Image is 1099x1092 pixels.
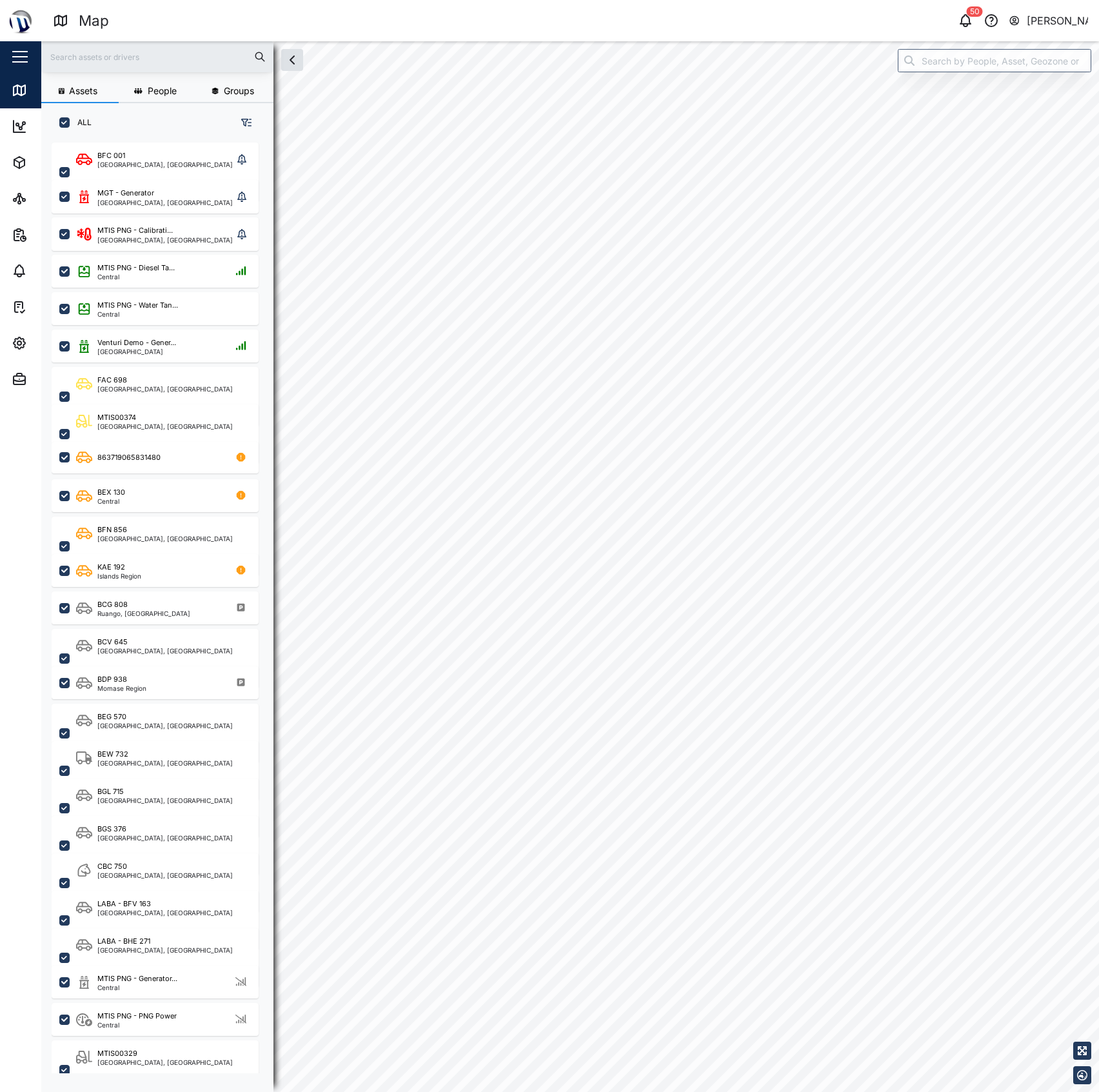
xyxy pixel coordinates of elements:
[97,599,128,610] div: BCG 808
[97,273,175,280] div: Central
[97,199,233,206] div: [GEOGRAPHIC_DATA], [GEOGRAPHIC_DATA]
[97,412,136,423] div: MTIS00374
[34,192,64,206] div: Sites
[97,861,127,872] div: CBC 750
[97,498,125,504] div: Central
[97,786,124,797] div: BGL 715
[97,947,233,953] div: [GEOGRAPHIC_DATA], [GEOGRAPHIC_DATA]
[97,535,233,542] div: [GEOGRAPHIC_DATA], [GEOGRAPHIC_DATA]
[97,824,126,835] div: BGS 376
[49,47,266,66] input: Search assets or drivers
[97,685,146,691] div: Momase Region
[34,300,69,314] div: Tasks
[97,760,233,766] div: [GEOGRAPHIC_DATA], [GEOGRAPHIC_DATA]
[97,188,154,199] div: MGT - Generator
[41,41,1099,1092] canvas: Map
[97,1022,177,1028] div: Central
[34,228,77,242] div: Reports
[97,909,233,916] div: [GEOGRAPHIC_DATA], [GEOGRAPHIC_DATA]
[97,337,176,348] div: Venturi Demo - Gener...
[97,797,233,804] div: [GEOGRAPHIC_DATA], [GEOGRAPHIC_DATA]
[97,674,127,685] div: BDP 938
[34,264,74,278] div: Alarms
[34,155,74,170] div: Assets
[97,984,177,991] div: Central
[97,161,233,168] div: [GEOGRAPHIC_DATA], [GEOGRAPHIC_DATA]
[97,722,233,729] div: [GEOGRAPHIC_DATA], [GEOGRAPHIC_DATA]
[97,423,233,430] div: [GEOGRAPHIC_DATA], [GEOGRAPHIC_DATA]
[967,6,983,17] div: 50
[97,936,150,947] div: LABA - BHE 271
[97,835,233,841] div: [GEOGRAPHIC_DATA], [GEOGRAPHIC_DATA]
[79,10,109,32] div: Map
[97,1011,177,1022] div: MTIS PNG - PNG Power
[148,86,177,95] span: People
[97,637,128,648] div: BCV 645
[34,336,79,350] div: Settings
[97,311,178,317] div: Central
[97,711,126,722] div: BEG 570
[97,1059,233,1066] div: [GEOGRAPHIC_DATA], [GEOGRAPHIC_DATA]
[69,86,97,95] span: Assets
[1008,12,1089,30] button: [PERSON_NAME]
[97,1048,137,1059] div: MTIS00329
[97,452,161,463] div: 863719065831480
[6,6,35,35] img: Main Logo
[70,117,92,128] label: ALL
[52,138,273,1082] div: grid
[898,49,1091,72] input: Search by People, Asset, Geozone or Place
[97,348,176,355] div: [GEOGRAPHIC_DATA]
[97,562,125,573] div: KAE 192
[1027,13,1089,29] div: [PERSON_NAME]
[97,872,233,879] div: [GEOGRAPHIC_DATA], [GEOGRAPHIC_DATA]
[224,86,254,95] span: Groups
[97,386,233,392] div: [GEOGRAPHIC_DATA], [GEOGRAPHIC_DATA]
[97,610,190,617] div: Ruango, [GEOGRAPHIC_DATA]
[97,573,141,579] div: Islands Region
[97,300,178,311] div: MTIS PNG - Water Tan...
[97,150,125,161] div: BFC 001
[97,237,233,243] div: [GEOGRAPHIC_DATA], [GEOGRAPHIC_DATA]
[97,898,151,909] div: LABA - BFV 163
[34,83,63,97] div: Map
[97,375,127,386] div: FAC 698
[34,119,92,134] div: Dashboard
[97,648,233,654] div: [GEOGRAPHIC_DATA], [GEOGRAPHIC_DATA]
[97,524,127,535] div: BFN 856
[97,749,128,760] div: BEW 732
[34,372,72,386] div: Admin
[97,263,175,273] div: MTIS PNG - Diesel Ta...
[97,973,177,984] div: MTIS PNG - Generator...
[97,225,173,236] div: MTIS PNG - Calibrati...
[97,487,125,498] div: BEX 130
